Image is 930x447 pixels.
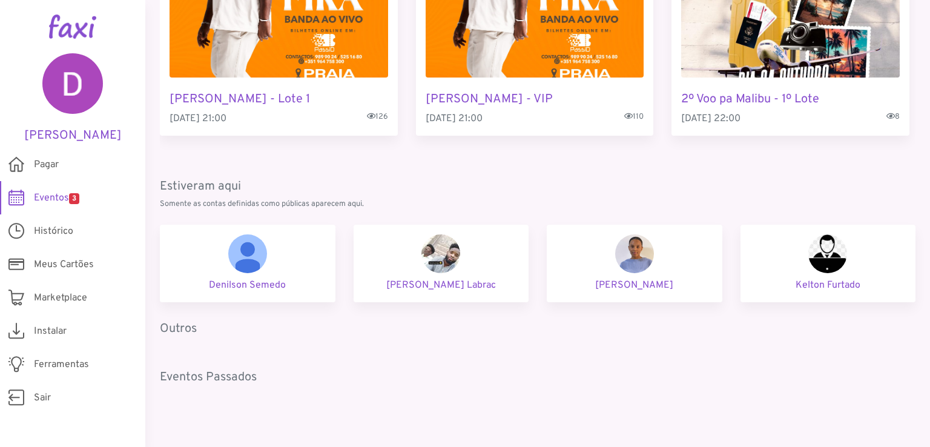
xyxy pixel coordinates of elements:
[160,370,915,385] h5: Eventos Passados
[34,357,89,372] span: Ferramentas
[367,111,388,123] span: 126
[34,224,73,239] span: Histórico
[426,111,644,126] p: [DATE] 21:00
[170,278,326,293] p: Denilson Semedo
[363,278,519,293] p: [PERSON_NAME] Labrac
[681,92,900,107] h5: 2º Voo pa Malibu - 1º Lote
[160,199,915,210] p: Somente as contas definidas como públicas aparecem aqui.
[556,278,713,293] p: [PERSON_NAME]
[354,225,529,302] a: Kelton Labrac [PERSON_NAME] Labrac
[34,257,94,272] span: Meus Cartões
[34,291,87,305] span: Marketplace
[740,225,916,302] a: Kelton Furtado Kelton Furtado
[808,234,847,273] img: Kelton Furtado
[624,111,644,123] span: 110
[615,234,654,273] img: Jaqueline Tavares
[681,111,900,126] p: [DATE] 22:00
[886,111,900,123] span: 8
[18,53,127,143] a: [PERSON_NAME]
[34,391,51,405] span: Sair
[34,157,59,172] span: Pagar
[34,324,67,339] span: Instalar
[18,128,127,143] h5: [PERSON_NAME]
[170,92,388,107] h5: [PERSON_NAME] - Lote 1
[421,234,460,273] img: Kelton Labrac
[160,225,335,302] a: Denilson Semedo Denilson Semedo
[69,193,79,204] span: 3
[170,111,388,126] p: [DATE] 21:00
[228,234,267,273] img: Denilson Semedo
[160,179,915,194] h5: Estiveram aqui
[750,278,906,293] p: Kelton Furtado
[426,92,644,107] h5: [PERSON_NAME] - VIP
[160,322,915,336] h5: Outros
[34,191,79,205] span: Eventos
[547,225,722,302] a: Jaqueline Tavares [PERSON_NAME]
